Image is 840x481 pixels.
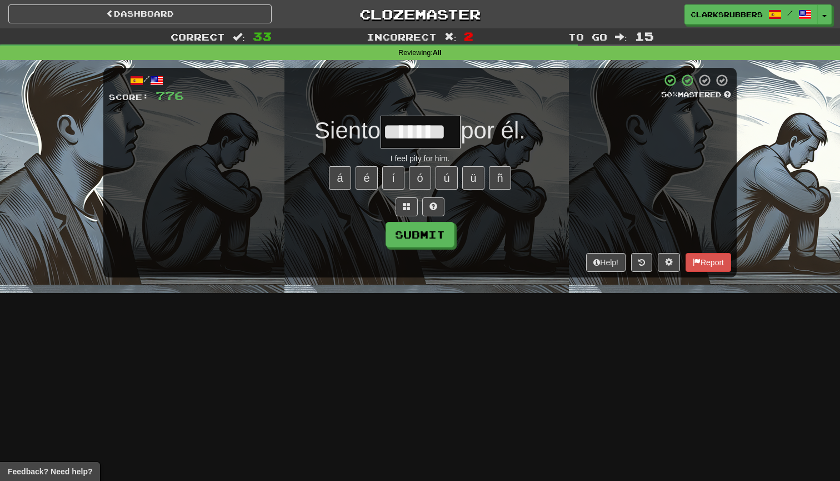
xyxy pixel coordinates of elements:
[329,166,351,190] button: á
[631,253,652,272] button: Round history (alt+y)
[661,90,678,99] span: 50 %
[686,253,731,272] button: Report
[586,253,626,272] button: Help!
[615,32,627,42] span: :
[422,197,444,216] button: Single letter hint - you only get 1 per sentence and score half the points! alt+h
[461,117,526,143] span: por él.
[367,31,437,42] span: Incorrect
[314,117,381,143] span: Siento
[156,88,184,102] span: 776
[109,92,149,102] span: Score:
[436,166,458,190] button: ú
[382,166,404,190] button: í
[109,73,184,87] div: /
[288,4,552,24] a: Clozemaster
[8,466,92,477] span: Open feedback widget
[444,32,457,42] span: :
[109,153,731,164] div: I feel pity for him.
[489,166,511,190] button: ñ
[409,166,431,190] button: ó
[691,9,763,19] span: clarksrubbers
[635,29,654,43] span: 15
[8,4,272,23] a: Dashboard
[253,29,272,43] span: 33
[171,31,225,42] span: Correct
[396,197,418,216] button: Switch sentence to multiple choice alt+p
[386,222,454,247] button: Submit
[684,4,818,24] a: clarksrubbers /
[233,32,245,42] span: :
[462,166,484,190] button: ü
[464,29,473,43] span: 2
[787,9,793,17] span: /
[433,49,442,57] strong: All
[356,166,378,190] button: é
[568,31,607,42] span: To go
[661,90,731,100] div: Mastered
